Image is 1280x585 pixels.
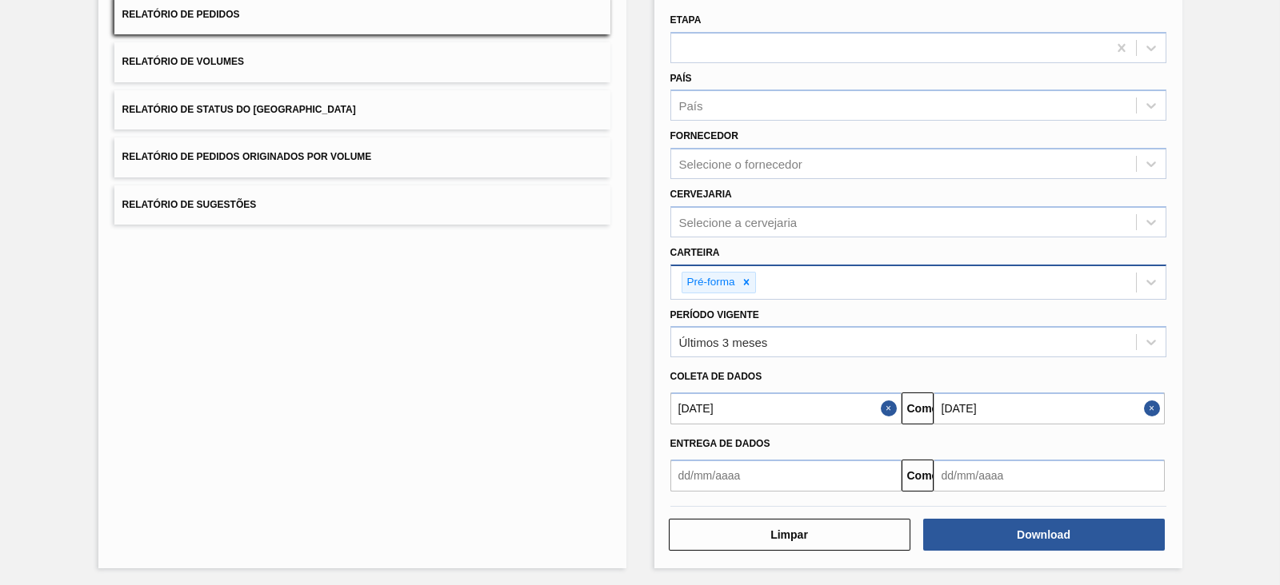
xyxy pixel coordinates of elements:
input: dd/mm/aaaa [670,460,902,491]
font: Etapa [670,14,702,26]
input: dd/mm/aaaa [934,392,1165,424]
input: dd/mm/aaaa [934,460,1165,491]
font: Fornecedor [670,130,738,141]
font: Selecione o fornecedor [679,157,802,171]
button: Comeu [902,460,934,491]
font: Limpar [770,528,808,541]
font: Entrega de dados [670,438,770,449]
button: Relatório de Sugestões [114,185,610,225]
font: País [679,99,703,113]
button: Comeu [902,392,934,424]
font: Cervejaria [670,189,732,200]
font: Comeu [907,402,945,415]
font: Pré-forma [687,276,735,288]
button: Fechar [881,392,902,424]
font: Relatório de Pedidos Originados por Volume [122,152,372,163]
font: Período Vigente [670,309,759,320]
font: Coleta de dados [670,371,762,382]
input: dd/mm/aaaa [670,392,902,424]
font: País [670,73,692,84]
font: Relatório de Volumes [122,57,244,68]
font: Comeu [907,469,945,482]
button: Relatório de Pedidos Originados por Volume [114,137,610,177]
button: Close [1144,392,1165,424]
button: Relatório de Status do [GEOGRAPHIC_DATA] [114,90,610,129]
font: Selecione a cervejaria [679,215,798,229]
font: Relatório de Status do [GEOGRAPHIC_DATA] [122,104,356,115]
font: Últimos 3 meses [679,336,768,349]
button: Relatório de Volumes [114,42,610,82]
font: Relatório de Sugestões [122,199,257,210]
button: Limpar [669,519,910,551]
font: Carteira [670,247,720,258]
button: Download [923,519,1165,551]
font: Download [1017,528,1070,541]
font: Relatório de Pedidos [122,9,240,20]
